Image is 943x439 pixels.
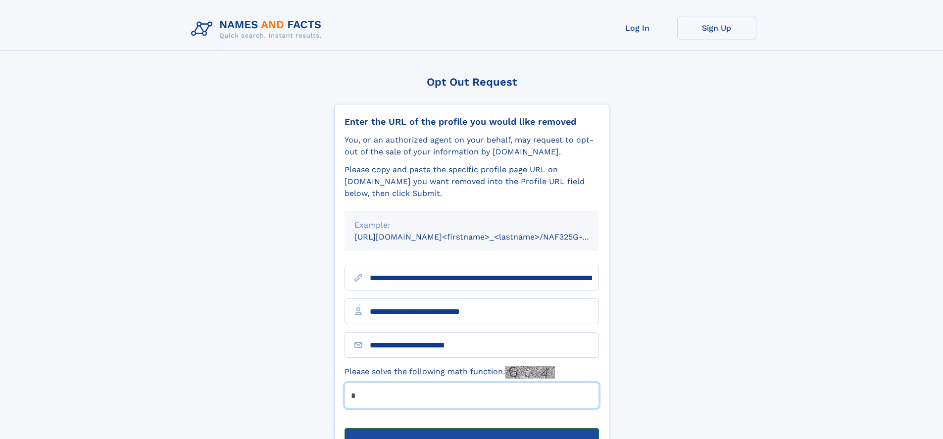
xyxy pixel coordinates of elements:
div: Please copy and paste the specific profile page URL on [DOMAIN_NAME] you want removed into the Pr... [345,164,599,199]
small: [URL][DOMAIN_NAME]<firstname>_<lastname>/NAF325G-xxxxxxxx [354,232,618,242]
div: You, or an authorized agent on your behalf, may request to opt-out of the sale of your informatio... [345,134,599,158]
img: Logo Names and Facts [187,16,330,43]
div: Enter the URL of the profile you would like removed [345,116,599,127]
div: Example: [354,219,589,231]
div: Opt Out Request [334,76,609,88]
a: Sign Up [677,16,756,40]
label: Please solve the following math function: [345,366,555,379]
a: Log In [598,16,677,40]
